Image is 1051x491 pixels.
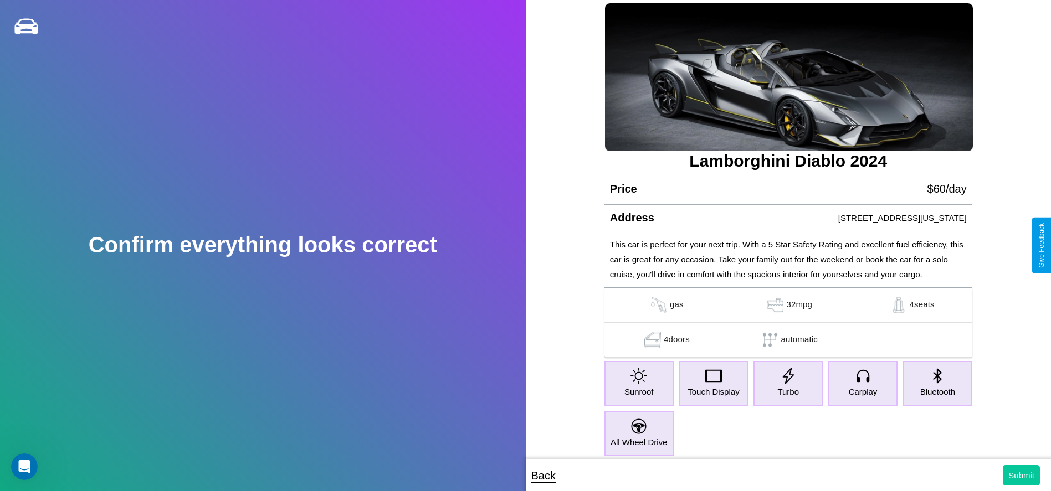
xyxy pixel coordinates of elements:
[688,384,739,399] p: Touch Display
[642,332,664,348] img: gas
[764,297,786,313] img: gas
[610,237,967,282] p: This car is perfect for your next trip. With a 5 Star Safety Rating and excellent fuel efficiency...
[531,466,556,485] p: Back
[604,152,972,170] h3: Lamborghini Diablo 2024
[670,297,684,313] p: gas
[786,297,812,313] p: 32 mpg
[611,435,668,449] p: All Wheel Drive
[11,453,38,480] iframe: Intercom live chat
[781,332,818,348] p: automatic
[849,384,878,399] p: Carplay
[89,232,437,257] h2: Confirm everything looks correct
[610,183,637,195] h4: Price
[927,179,967,199] p: $ 60 /day
[920,384,955,399] p: Bluetooth
[624,384,654,399] p: Sunroof
[1038,223,1045,268] div: Give Feedback
[777,384,799,399] p: Turbo
[604,288,972,358] table: simple table
[910,297,935,313] p: 4 seats
[648,297,670,313] img: gas
[838,210,967,225] p: [STREET_ADDRESS][US_STATE]
[1003,465,1040,485] button: Submit
[610,211,654,224] h4: Address
[888,297,910,313] img: gas
[664,332,690,348] p: 4 doors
